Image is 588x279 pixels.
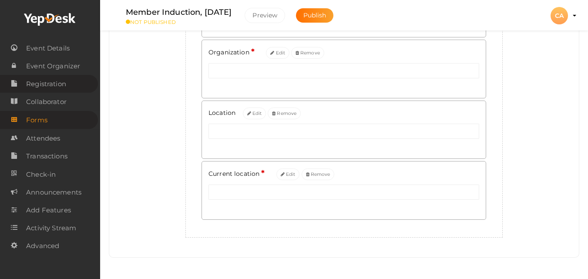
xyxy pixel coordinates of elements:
button: Preview [245,8,285,23]
span: Event Organizer [26,57,80,75]
button: Publish [296,8,334,23]
button: Remove [302,168,335,180]
span: Collaborator [26,93,67,111]
span: Event Details [26,40,70,57]
span: Activity Stream [26,219,76,237]
span: Attendees [26,130,60,147]
span: Check-in [26,166,56,183]
small: NOT PUBLISHED [126,19,232,25]
span: Add Features [26,202,71,219]
button: Edit [243,108,266,119]
span: Advanced [26,237,59,255]
span: Current location [208,170,259,178]
button: CA [548,7,571,25]
button: Remove [291,47,324,59]
span: Registration [26,75,66,93]
div: CA [551,7,568,24]
span: Transactions [26,148,67,165]
button: Edit [266,47,289,59]
span: Forms [26,111,47,129]
label: Member Induction, [DATE] [126,6,232,19]
span: Publish [303,11,326,19]
button: Edit [276,168,300,180]
span: Organization [208,48,249,56]
profile-pic: CA [551,12,568,20]
span: Location [208,109,235,117]
span: Announcements [26,184,81,201]
button: Remove [268,108,301,119]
